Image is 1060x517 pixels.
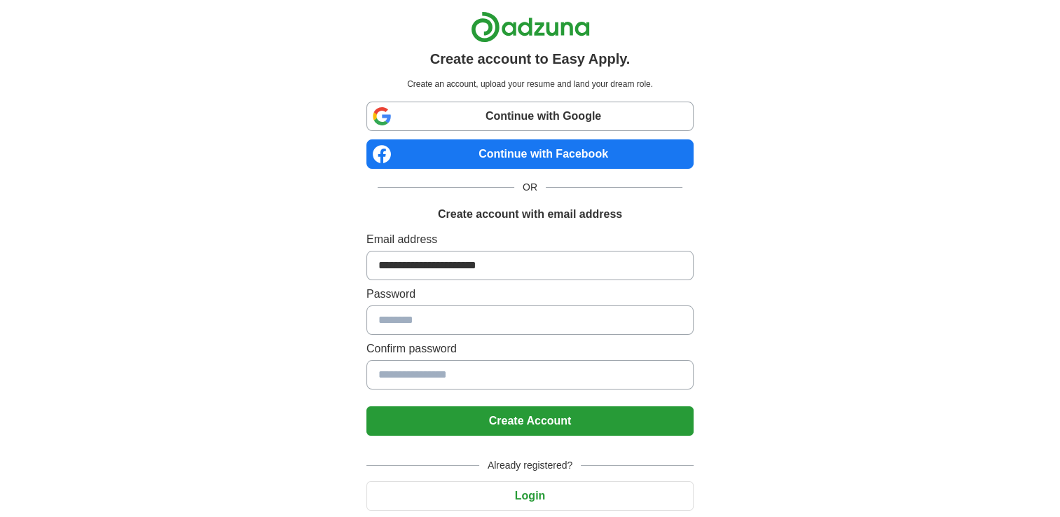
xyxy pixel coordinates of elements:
h1: Create account with email address [438,206,622,223]
span: Already registered? [479,458,581,473]
span: OR [514,180,546,195]
label: Email address [366,231,694,248]
a: Continue with Facebook [366,139,694,169]
label: Password [366,286,694,303]
button: Create Account [366,406,694,436]
h1: Create account to Easy Apply. [430,48,631,69]
img: Adzuna logo [471,11,590,43]
a: Continue with Google [366,102,694,131]
button: Login [366,481,694,511]
a: Login [366,490,694,502]
p: Create an account, upload your resume and land your dream role. [369,78,691,90]
label: Confirm password [366,340,694,357]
